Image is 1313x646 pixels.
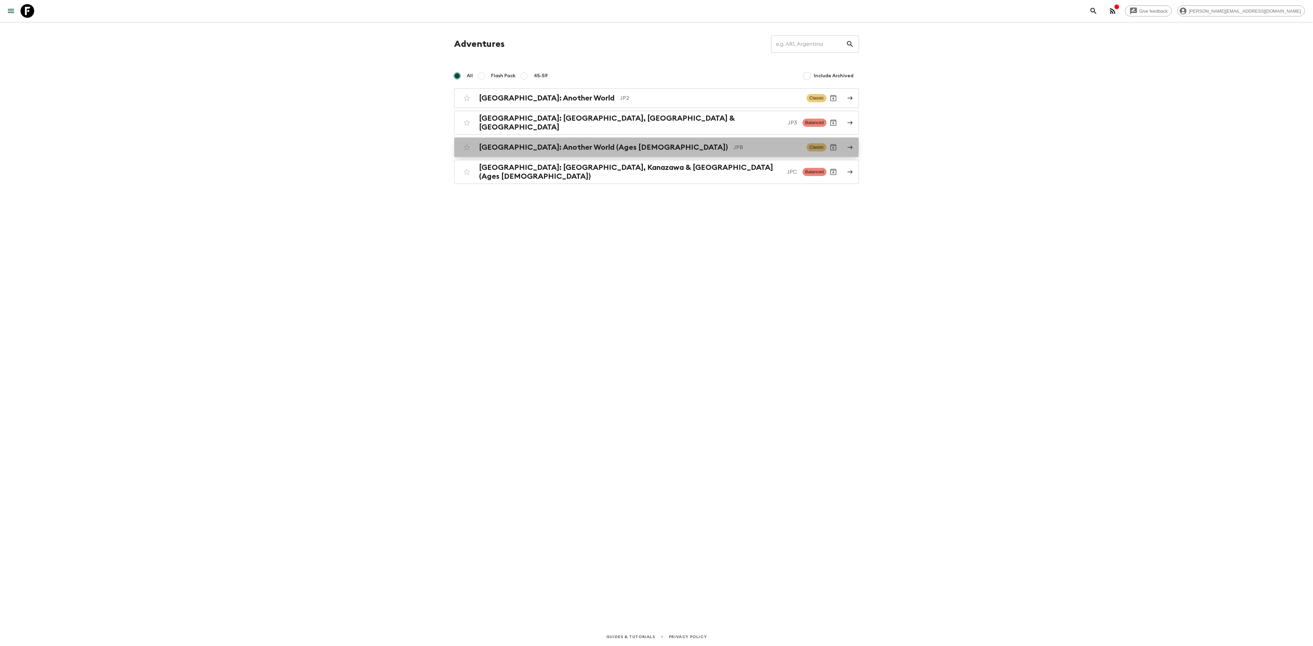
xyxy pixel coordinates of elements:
h2: [GEOGRAPHIC_DATA]: [GEOGRAPHIC_DATA], Kanazawa & [GEOGRAPHIC_DATA] (Ages [DEMOGRAPHIC_DATA]) [479,163,781,181]
button: Archive [826,165,840,179]
a: Privacy Policy [669,633,707,641]
h2: [GEOGRAPHIC_DATA]: Another World [479,94,614,103]
span: 45-59 [534,72,548,79]
span: All [467,72,473,79]
span: Flash Pack [491,72,516,79]
button: search adventures [1087,4,1100,18]
button: Archive [826,91,840,105]
h2: [GEOGRAPHIC_DATA]: [GEOGRAPHIC_DATA], [GEOGRAPHIC_DATA] & [GEOGRAPHIC_DATA] [479,114,782,132]
span: Classic [807,94,826,102]
div: [PERSON_NAME][EMAIL_ADDRESS][DOMAIN_NAME] [1177,5,1305,16]
button: Archive [826,116,840,130]
button: menu [4,4,18,18]
a: Give feedback [1125,5,1172,16]
span: [PERSON_NAME][EMAIL_ADDRESS][DOMAIN_NAME] [1185,9,1304,14]
h2: [GEOGRAPHIC_DATA]: Another World (Ages [DEMOGRAPHIC_DATA]) [479,143,728,152]
a: [GEOGRAPHIC_DATA]: Another World (Ages [DEMOGRAPHIC_DATA])JPBClassicArchive [454,137,859,157]
a: [GEOGRAPHIC_DATA]: [GEOGRAPHIC_DATA], [GEOGRAPHIC_DATA] & [GEOGRAPHIC_DATA]JP3BalancedArchive [454,111,859,135]
a: [GEOGRAPHIC_DATA]: [GEOGRAPHIC_DATA], Kanazawa & [GEOGRAPHIC_DATA] (Ages [DEMOGRAPHIC_DATA])JPCBa... [454,160,859,184]
p: JPC [787,168,797,176]
button: Archive [826,140,840,154]
a: Guides & Tutorials [606,633,655,641]
p: JPB [733,143,801,151]
p: JP2 [620,94,801,102]
span: Include Archived [814,72,853,79]
span: Balanced [803,119,826,127]
span: Balanced [803,168,826,176]
input: e.g. AR1, Argentina [771,35,846,54]
a: [GEOGRAPHIC_DATA]: Another WorldJP2ClassicArchive [454,88,859,108]
p: JP3 [788,119,797,127]
h1: Adventures [454,37,505,51]
span: Classic [807,143,826,151]
span: Give feedback [1136,9,1171,14]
